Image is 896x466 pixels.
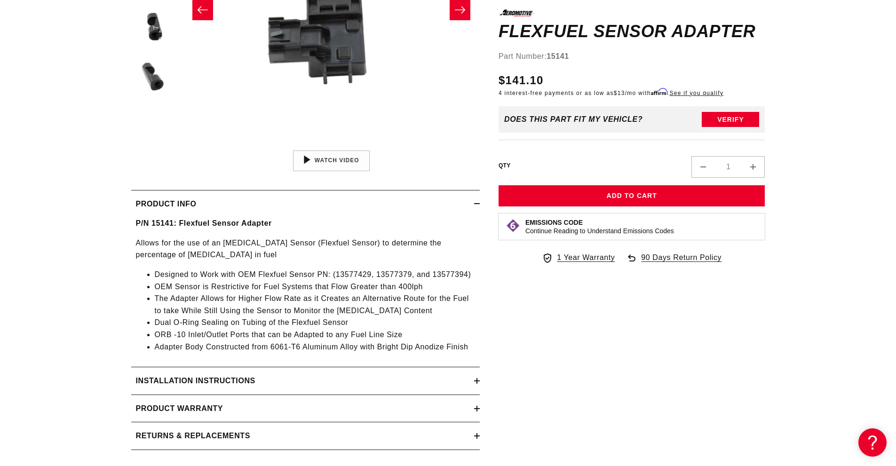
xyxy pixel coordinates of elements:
[542,252,615,264] a: 1 Year Warranty
[651,88,667,95] span: Affirm
[136,237,475,261] p: Allows for the use of an [MEDICAL_DATA] Sensor (Flexfuel Sensor) to determine the percentage of [...
[702,112,759,127] button: Verify
[136,198,197,210] h2: Product Info
[499,88,723,97] p: 4 interest-free payments or as low as /mo with .
[131,190,480,218] summary: Product Info
[131,4,178,51] button: Load image 5 in gallery view
[155,341,475,353] li: Adapter Body Constructed from 6061-T6 Aluminum Alloy with Bright Dip Anodize Finish
[626,252,722,273] a: 90 Days Return Policy
[499,185,765,206] button: Add to Cart
[155,329,475,341] li: ORB -10 Inlet/Outlet Ports that can be Adapted to any Fuel Line Size
[131,395,480,422] summary: Product warranty
[136,375,255,387] h2: Installation Instructions
[131,367,480,395] summary: Installation Instructions
[136,219,272,227] strong: P/N 15141: Flexfuel Sensor Adapter
[155,281,475,293] li: OEM Sensor is Restrictive for Fuel Systems that Flow Greater than 400lph
[499,50,765,63] div: Part Number:
[641,252,722,273] span: 90 Days Return Policy
[131,55,178,103] button: Load image 6 in gallery view
[155,292,475,316] li: The Adapter Allows for Higher Flow Rate as it Creates an Alternative Route for the Fuel to take W...
[525,219,583,226] strong: Emissions Code
[499,24,765,39] h1: Flexfuel Sensor Adapter
[504,115,643,124] div: Does This part fit My vehicle?
[614,89,625,96] span: $13
[525,227,674,235] p: Continue Reading to Understand Emissions Codes
[506,218,521,233] img: Emissions code
[547,52,569,60] strong: 15141
[136,403,223,415] h2: Product warranty
[155,316,475,329] li: Dual O-Ring Sealing on Tubing of the Flexfuel Sensor
[131,422,480,450] summary: Returns & replacements
[499,71,544,88] span: $141.10
[155,269,475,281] li: Designed to Work with OEM Flexfuel Sensor PN: (13577429, 13577379, and 13577394)
[525,218,674,235] button: Emissions CodeContinue Reading to Understand Emissions Codes
[136,430,250,442] h2: Returns & replacements
[557,252,615,264] span: 1 Year Warranty
[669,89,723,96] a: See if you qualify - Learn more about Affirm Financing (opens in modal)
[499,162,511,170] label: QTY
